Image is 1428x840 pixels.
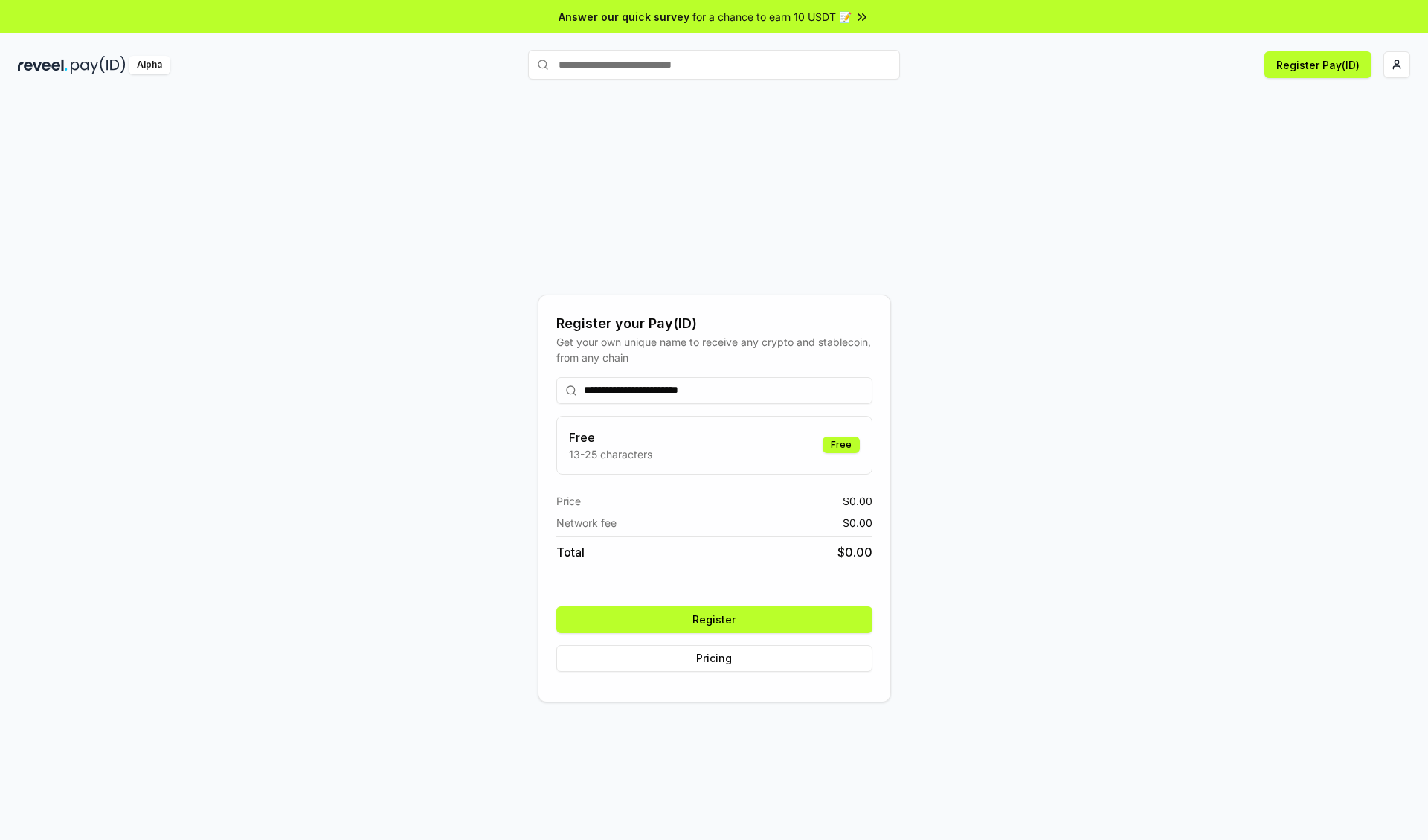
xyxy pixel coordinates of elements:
[823,437,860,453] div: Free
[556,645,872,672] button: Pricing
[18,56,68,74] img: reveel_dark
[129,56,170,74] div: Alpha
[556,606,872,633] button: Register
[556,493,581,509] span: Price
[556,334,872,365] div: Get your own unique name to receive any crypto and stablecoin, from any chain
[556,543,585,561] span: Total
[1264,51,1371,78] button: Register Pay(ID)
[569,446,652,462] p: 13-25 characters
[692,9,852,25] span: for a chance to earn 10 USDT 📝
[843,493,872,509] span: $ 0.00
[837,543,872,561] span: $ 0.00
[556,515,617,530] span: Network fee
[843,515,872,530] span: $ 0.00
[559,9,689,25] span: Answer our quick survey
[569,429,652,446] h3: Free
[556,313,872,334] div: Register your Pay(ID)
[71,56,126,74] img: pay_id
